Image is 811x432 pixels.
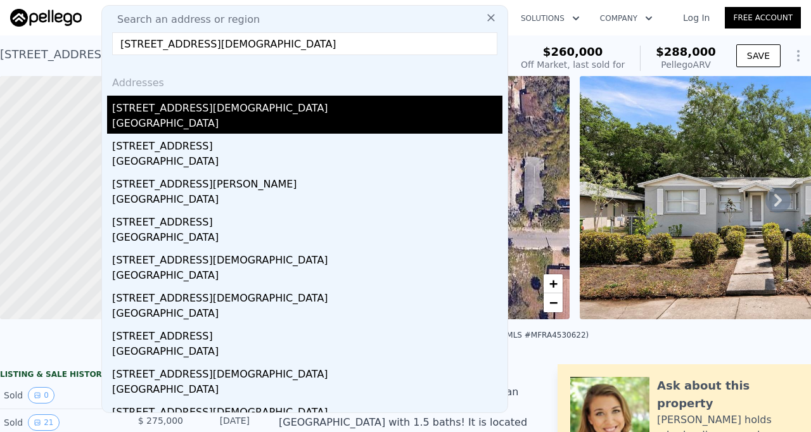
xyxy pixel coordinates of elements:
[112,230,502,248] div: [GEOGRAPHIC_DATA]
[656,45,716,58] span: $288,000
[4,414,117,431] div: Sold
[112,32,497,55] input: Enter an address, city, region, neighborhood or zip code
[521,58,625,71] div: Off Market, last sold for
[786,43,811,68] button: Show Options
[10,9,82,27] img: Pellego
[112,306,502,324] div: [GEOGRAPHIC_DATA]
[736,44,781,67] button: SAVE
[544,293,563,312] a: Zoom out
[28,387,54,403] button: View historical data
[112,344,502,362] div: [GEOGRAPHIC_DATA]
[112,116,502,134] div: [GEOGRAPHIC_DATA]
[107,65,502,96] div: Addresses
[107,12,260,27] span: Search an address or region
[112,210,502,230] div: [STREET_ADDRESS]
[112,286,502,306] div: [STREET_ADDRESS][DEMOGRAPHIC_DATA]
[112,324,502,344] div: [STREET_ADDRESS]
[590,7,663,30] button: Company
[112,268,502,286] div: [GEOGRAPHIC_DATA]
[112,362,502,382] div: [STREET_ADDRESS][DEMOGRAPHIC_DATA]
[112,134,502,154] div: [STREET_ADDRESS]
[112,172,502,192] div: [STREET_ADDRESS][PERSON_NAME]
[28,414,59,431] button: View historical data
[193,414,250,431] div: [DATE]
[112,400,502,420] div: [STREET_ADDRESS][DEMOGRAPHIC_DATA]
[112,154,502,172] div: [GEOGRAPHIC_DATA]
[4,387,117,403] div: Sold
[668,11,725,24] a: Log In
[112,248,502,268] div: [STREET_ADDRESS][DEMOGRAPHIC_DATA]
[725,7,801,29] a: Free Account
[549,276,558,291] span: +
[656,58,716,71] div: Pellego ARV
[544,274,563,293] a: Zoom in
[543,45,603,58] span: $260,000
[138,416,183,426] span: $ 275,000
[511,7,590,30] button: Solutions
[549,295,558,310] span: −
[112,192,502,210] div: [GEOGRAPHIC_DATA]
[112,96,502,116] div: [STREET_ADDRESS][DEMOGRAPHIC_DATA]
[112,382,502,400] div: [GEOGRAPHIC_DATA]
[657,377,798,412] div: Ask about this property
